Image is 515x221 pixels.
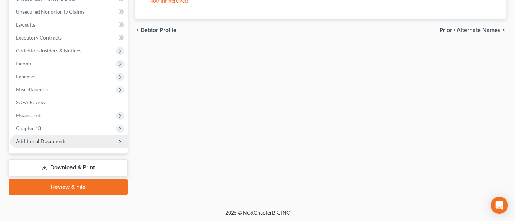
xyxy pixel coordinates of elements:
a: Review & File [9,179,128,195]
span: Prior / Alternate Names [440,27,501,33]
a: Download & Print [9,159,128,176]
i: chevron_left [135,27,141,33]
span: Expenses [16,73,36,79]
span: SOFA Review [16,99,46,105]
span: Debtor Profile [141,27,176,33]
button: Prior / Alternate Names chevron_right [440,27,506,33]
a: SOFA Review [10,96,128,109]
span: Lawsuits [16,22,35,28]
span: Means Test [16,112,41,118]
span: Unsecured Nonpriority Claims [16,9,84,15]
div: Open Intercom Messenger [491,197,508,214]
button: chevron_left Debtor Profile [135,27,176,33]
span: Miscellaneous [16,86,48,92]
span: Income [16,60,32,66]
span: Additional Documents [16,138,66,144]
span: Codebtors Insiders & Notices [16,47,81,54]
i: chevron_right [501,27,506,33]
a: Executory Contracts [10,31,128,44]
a: Lawsuits [10,18,128,31]
span: Chapter 13 [16,125,41,131]
span: Executory Contracts [16,34,62,41]
a: Unsecured Nonpriority Claims [10,5,128,18]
